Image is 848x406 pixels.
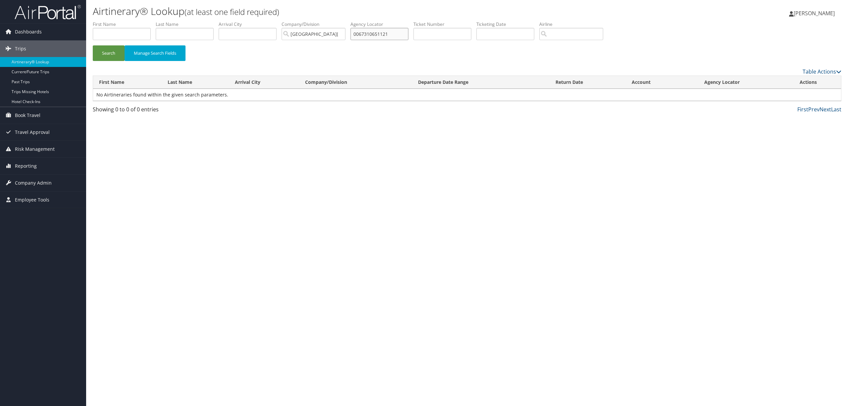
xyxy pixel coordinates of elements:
[626,76,698,89] th: Account: activate to sort column ascending
[15,158,37,174] span: Reporting
[803,68,841,75] a: Table Actions
[93,89,841,101] td: No Airtineraries found within the given search parameters.
[15,24,42,40] span: Dashboards
[15,40,26,57] span: Trips
[820,106,831,113] a: Next
[794,76,841,89] th: Actions
[808,106,820,113] a: Prev
[413,21,476,28] label: Ticket Number
[831,106,841,113] a: Last
[93,76,162,89] th: First Name: activate to sort column ascending
[93,105,273,117] div: Showing 0 to 0 of 0 entries
[219,21,282,28] label: Arrival City
[93,45,125,61] button: Search
[15,124,50,141] span: Travel Approval
[15,175,52,191] span: Company Admin
[476,21,539,28] label: Ticketing Date
[299,76,412,89] th: Company/Division
[350,21,413,28] label: Agency Locator
[282,21,350,28] label: Company/Division
[162,76,229,89] th: Last Name: activate to sort column ascending
[794,10,835,17] span: [PERSON_NAME]
[797,106,808,113] a: First
[93,4,592,18] h1: Airtinerary® Lookup
[15,4,81,20] img: airportal-logo.png
[185,6,279,17] small: (at least one field required)
[539,21,608,28] label: Airline
[15,107,40,124] span: Book Travel
[412,76,550,89] th: Departure Date Range: activate to sort column ascending
[125,45,185,61] button: Manage Search Fields
[550,76,626,89] th: Return Date: activate to sort column ascending
[156,21,219,28] label: Last Name
[93,21,156,28] label: First Name
[15,141,55,157] span: Risk Management
[15,192,49,208] span: Employee Tools
[229,76,299,89] th: Arrival City: activate to sort column descending
[698,76,794,89] th: Agency Locator: activate to sort column ascending
[789,3,841,23] a: [PERSON_NAME]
